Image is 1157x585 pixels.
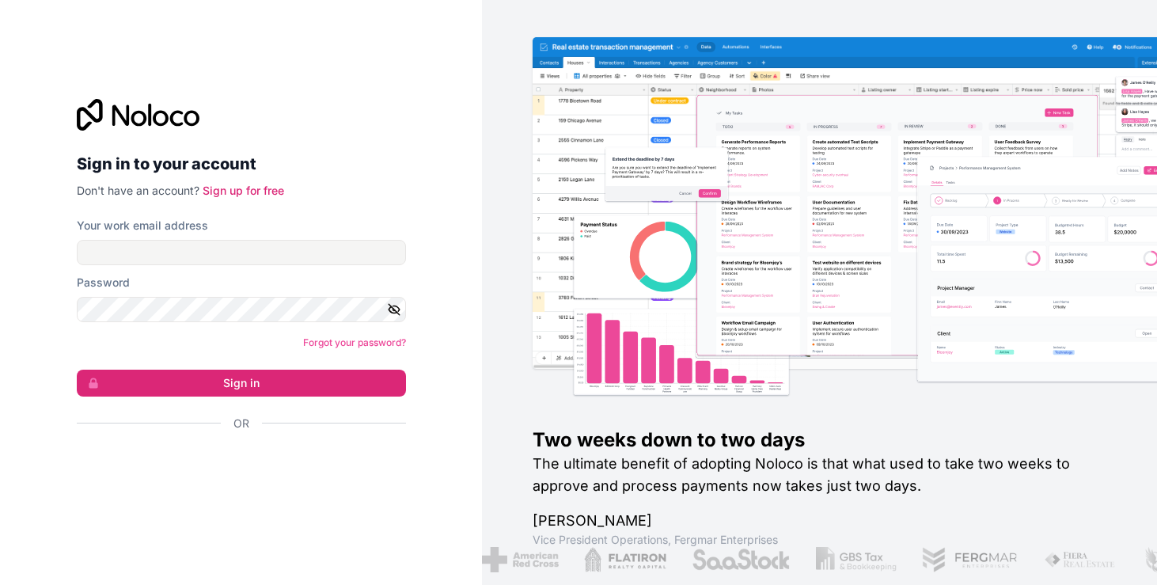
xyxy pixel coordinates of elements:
img: /assets/flatiron-C8eUkumj.png [569,547,651,572]
h1: [PERSON_NAME] [533,510,1106,532]
img: /assets/fergmar-CudnrXN5.png [907,547,1003,572]
label: Your work email address [77,218,208,234]
input: Password [77,297,406,322]
img: /assets/gbstax-C-GtDUiK.png [801,547,882,572]
h2: The ultimate benefit of adopting Noloco is that what used to take two weeks to approve and proces... [533,453,1106,497]
a: Sign up for free [203,184,284,197]
input: Email address [77,240,406,265]
img: /assets/fiera-fwj2N5v4.png [1029,547,1103,572]
button: Sign in [77,370,406,397]
a: Forgot your password? [303,336,406,348]
img: /assets/saastock-C6Zbiodz.png [677,547,776,572]
h1: Two weeks down to two days [533,427,1106,453]
span: Or [233,416,249,431]
img: /assets/american-red-cross-BAupjrZR.png [467,547,544,572]
h2: Sign in to your account [77,150,406,178]
span: Don't have an account? [77,184,199,197]
label: Password [77,275,130,291]
h1: Vice President Operations , Fergmar Enterprises [533,532,1106,548]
